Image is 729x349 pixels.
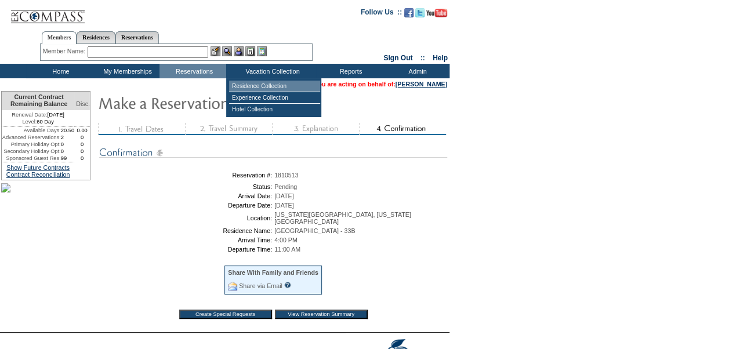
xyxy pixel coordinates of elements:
td: Reports [316,64,383,78]
td: Secondary Holiday Opt: [2,148,61,155]
span: 11:00 AM [274,246,300,253]
a: Follow us on Twitter [415,12,425,19]
img: Become our fan on Facebook [404,8,414,17]
a: Subscribe to our YouTube Channel [426,12,447,19]
span: 1810513 [274,172,299,179]
img: b_edit.gif [211,46,220,56]
img: Make Reservation [98,91,330,114]
a: Reservations [115,31,159,43]
td: Vacation Collection [226,64,316,78]
a: Sign Out [383,54,412,62]
span: :: [420,54,425,62]
div: Member Name: [43,46,88,56]
img: Shot-24-074.jpg [1,183,10,192]
span: [GEOGRAPHIC_DATA] - 33B [274,227,355,234]
td: 0 [74,155,90,162]
div: Share With Family and Friends [228,269,318,276]
img: Subscribe to our YouTube Channel [426,9,447,17]
a: Residences [77,31,115,43]
span: Pending [274,183,297,190]
td: [DATE] [2,110,74,118]
td: 0 [74,141,90,148]
a: Contract Reconciliation [6,171,70,178]
td: Status: [101,183,272,190]
a: [PERSON_NAME] [396,81,447,88]
td: Primary Holiday Opt: [2,141,61,148]
img: b_calculator.gif [257,46,267,56]
input: View Reservation Summary [275,310,368,319]
td: Residence Name: [101,227,272,234]
td: 0.00 [74,127,90,134]
span: 4:00 PM [274,237,298,243]
span: [DATE] [274,192,294,199]
input: Create Special Requests [179,310,272,319]
td: Residence Collection [229,81,320,92]
td: Available Days: [2,127,61,134]
td: Current Contract Remaining Balance [2,92,74,110]
td: Reservations [159,64,226,78]
td: 0 [61,141,75,148]
a: Members [42,31,77,44]
td: Departure Time: [101,246,272,253]
td: 0 [74,148,90,155]
td: Hotel Collection [229,104,320,115]
img: step2_state3.gif [185,123,272,135]
img: Impersonate [234,46,244,56]
span: [DATE] [274,202,294,209]
td: Departure Date: [101,202,272,209]
td: 0 [74,134,90,141]
span: Level: [22,118,37,125]
img: step4_state2.gif [359,123,446,135]
td: 0 [61,148,75,155]
a: Show Future Contracts [6,164,70,171]
td: 2 [61,134,75,141]
img: step1_state3.gif [98,123,185,135]
td: Arrival Time: [101,237,272,243]
td: Arrival Date: [101,192,272,199]
td: Location: [101,211,272,225]
input: What is this? [284,282,291,288]
a: Become our fan on Facebook [404,12,414,19]
td: 60 Day [2,118,74,127]
img: step3_state3.gif [272,123,359,135]
td: Sponsored Guest Res: [2,155,61,162]
span: [US_STATE][GEOGRAPHIC_DATA], [US_STATE][GEOGRAPHIC_DATA] [274,211,411,225]
td: Reservation #: [101,172,272,179]
td: Advanced Reservations: [2,134,61,141]
img: Reservations [245,46,255,56]
img: View [222,46,232,56]
td: 99 [61,155,75,162]
td: Home [26,64,93,78]
td: Experience Collection [229,92,320,104]
a: Share via Email [239,282,282,289]
td: Admin [383,64,449,78]
td: 20.50 [61,127,75,134]
td: My Memberships [93,64,159,78]
span: Disc. [76,100,90,107]
td: Follow Us :: [361,7,402,21]
img: Follow us on Twitter [415,8,425,17]
a: Help [433,54,448,62]
span: Renewal Date: [12,111,47,118]
span: You are acting on behalf of: [314,81,447,88]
